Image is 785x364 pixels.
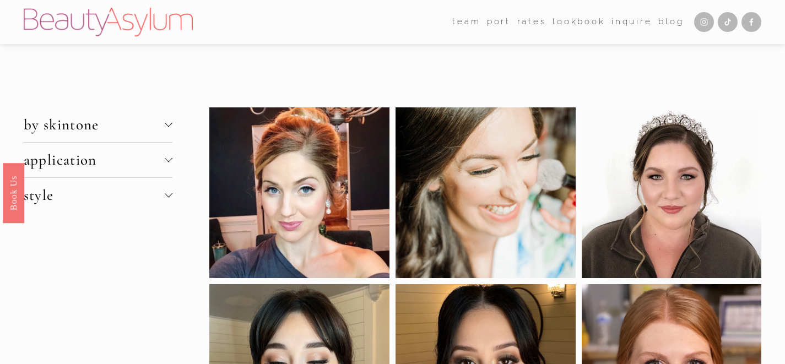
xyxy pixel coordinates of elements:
[24,107,172,142] button: by skintone
[611,14,652,31] a: Inquire
[452,14,480,30] span: team
[3,162,24,222] a: Book Us
[517,14,546,31] a: Rates
[487,14,511,31] a: port
[553,14,605,31] a: Lookbook
[718,12,738,32] a: TikTok
[24,151,165,169] span: application
[24,178,172,213] button: style
[24,8,193,36] img: Beauty Asylum | Bridal Hair &amp; Makeup Charlotte &amp; Atlanta
[452,14,480,31] a: folder dropdown
[658,14,684,31] a: Blog
[24,116,165,134] span: by skintone
[694,12,714,32] a: Instagram
[24,143,172,177] button: application
[741,12,761,32] a: Facebook
[24,186,165,204] span: style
